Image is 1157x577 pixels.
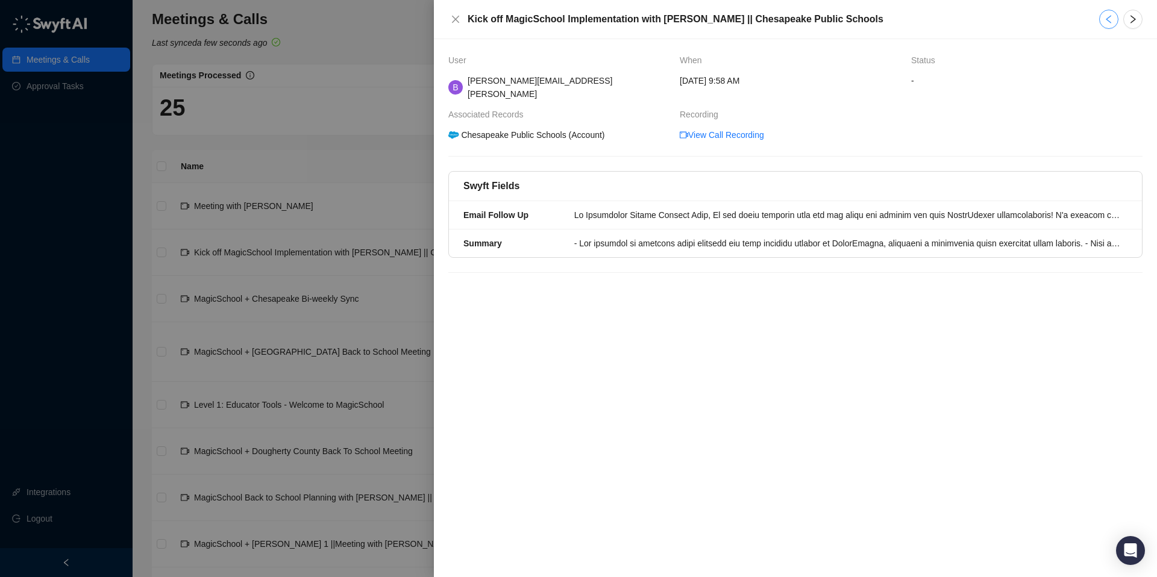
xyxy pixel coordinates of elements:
a: video-cameraView Call Recording [680,128,764,142]
span: When [680,54,708,67]
span: B [453,81,458,94]
span: [PERSON_NAME][EMAIL_ADDRESS][PERSON_NAME] [468,76,612,99]
span: right [1128,14,1138,24]
button: Close [448,12,463,27]
span: close [451,14,460,24]
span: Recording [680,108,724,121]
span: left [1104,14,1114,24]
h5: Swyft Fields [463,179,519,193]
div: Open Intercom Messenger [1116,536,1145,565]
span: video-camera [680,131,688,139]
strong: Summary [463,239,502,248]
div: - Lor ipsumdol si ametcons adipi elitsedd eiu temp incididu utlabor et DolorEmagna, aliquaeni a m... [574,237,1120,250]
div: Chesapeake Public Schools (Account) [447,128,607,142]
span: Associated Records [448,108,530,121]
div: Lo Ipsumdolor Sitame Consect Adip, El sed doeiu temporin utla etd mag aliqu eni adminim ven quis ... [574,208,1120,222]
span: User [448,54,472,67]
span: Status [911,54,941,67]
span: [DATE] 9:58 AM [680,74,739,87]
span: - [911,74,1143,87]
strong: Email Follow Up [463,210,528,220]
h5: Kick off MagicSchool Implementation with [PERSON_NAME] || Chesapeake Public Schools [468,12,1085,27]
